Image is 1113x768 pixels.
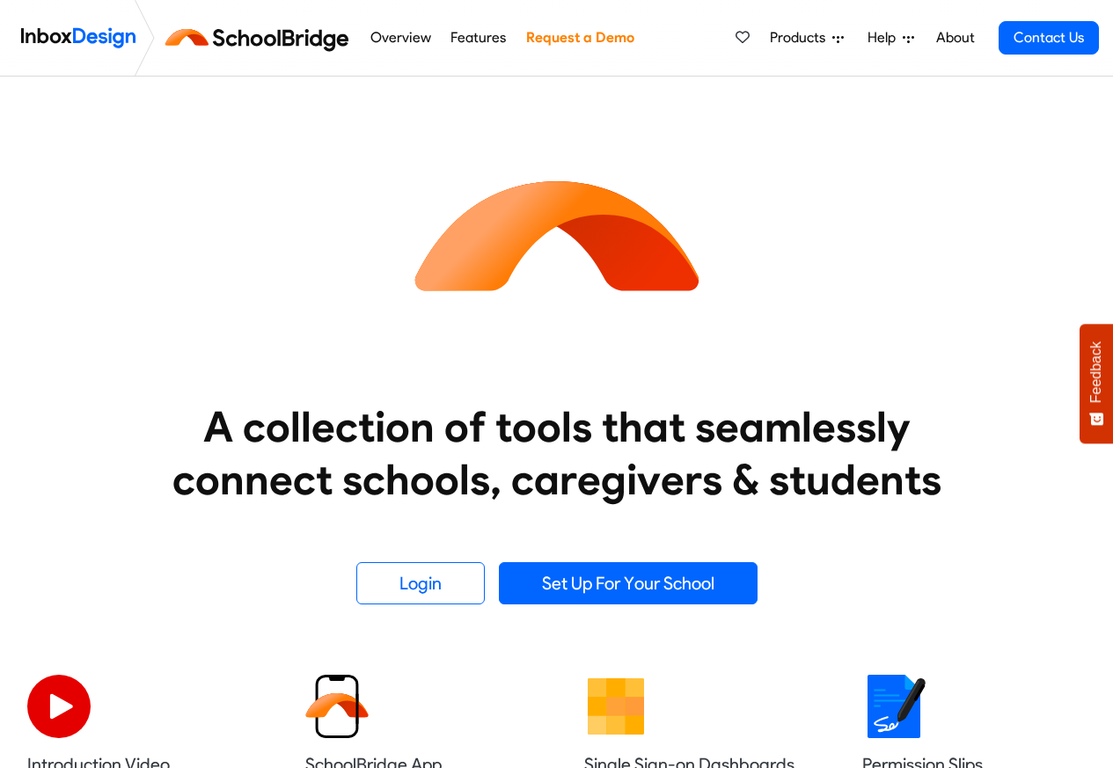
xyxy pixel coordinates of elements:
a: Overview [365,20,436,55]
img: 2022_01_18_icon_signature.svg [862,675,926,738]
a: Products [763,20,851,55]
a: Login [356,562,485,604]
img: 2022_01_13_icon_grid.svg [584,675,648,738]
button: Feedback - Show survey [1080,324,1113,443]
a: Contact Us [999,21,1099,55]
img: icon_schoolbridge.svg [399,77,715,393]
a: About [931,20,979,55]
heading: A collection of tools that seamlessly connect schools, caregivers & students [139,400,975,506]
a: Set Up For Your School [499,562,758,604]
span: Products [770,27,832,48]
img: 2022_07_11_icon_video_playback.svg [27,675,91,738]
span: Feedback [1088,341,1104,403]
span: Help [868,27,903,48]
img: schoolbridge logo [162,17,360,59]
a: Features [446,20,511,55]
a: Help [860,20,921,55]
a: Request a Demo [521,20,639,55]
img: 2022_01_13_icon_sb_app.svg [305,675,369,738]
